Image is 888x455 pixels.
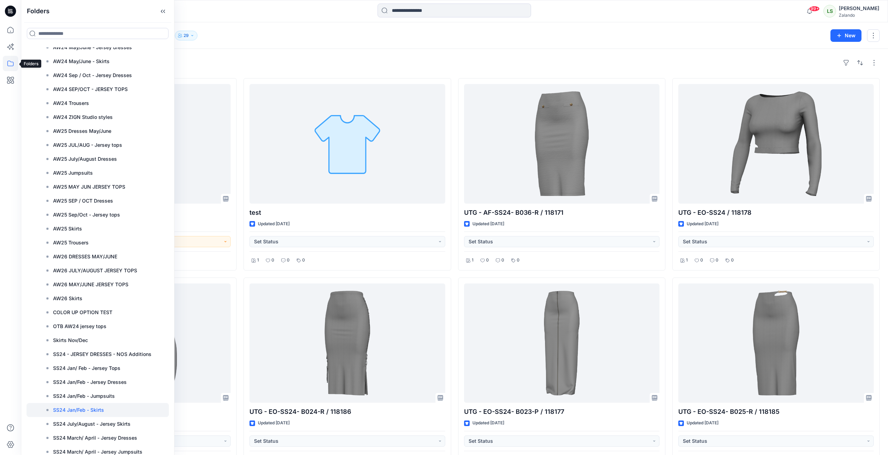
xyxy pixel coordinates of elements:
[53,350,151,358] p: SS24 - JERSEY DRESSES - NOS Additions
[53,127,111,135] p: AW25 Dresses May/June
[53,225,82,233] p: AW25 Skirts
[175,31,197,40] button: 29
[258,419,290,427] p: Updated [DATE]
[823,5,836,17] div: LS
[53,141,122,149] p: AW25 JUL/AUG - Jersey tops
[687,419,718,427] p: Updated [DATE]
[687,220,718,228] p: Updated [DATE]
[830,29,861,42] button: New
[686,257,688,264] p: 1
[53,57,110,66] p: AW24 May/June - Skirts
[271,257,274,264] p: 0
[287,257,290,264] p: 0
[486,257,489,264] p: 0
[678,208,874,218] p: UTG - EO-SS24 / 118178
[53,266,137,275] p: AW26 JULY/AUGUST JERSEY TOPS
[472,419,504,427] p: Updated [DATE]
[53,113,113,121] p: AW24 ZIGN Studio styles
[472,220,504,228] p: Updated [DATE]
[53,183,125,191] p: AW25 MAY JUN JERSEY TOPS
[678,407,874,417] p: UTG - EO-SS24- B025-R / 118185
[53,211,120,219] p: AW25 Sep/Oct - Jersey tops
[809,6,820,12] span: 99+
[517,257,520,264] p: 0
[53,169,93,177] p: AW25 Jumpsuits
[53,252,117,261] p: AW26 DRESSES MAY/JUNE
[501,257,504,264] p: 0
[53,85,128,93] p: AW24 SEP/OCT - JERSEY TOPS
[472,257,473,264] p: 1
[249,84,445,204] a: test
[53,99,89,107] p: AW24 Trousers
[839,13,879,18] div: Zalando
[464,84,659,204] a: UTG - AF-SS24- B036-R / 118171
[678,283,874,403] a: UTG - EO-SS24- B025-R / 118185
[716,257,718,264] p: 0
[249,407,445,417] p: UTG - EO-SS24- B024-R / 118186
[53,420,130,428] p: SS24 July/August - Jersey Skirts
[53,406,104,414] p: SS24 Jan/Feb - Skirts
[53,322,106,331] p: OTB AW24 jersey tops
[53,197,113,205] p: AW25 SEP / OCT Dresses
[53,434,137,442] p: SS24 March/ April - Jersey Dresses
[249,208,445,218] p: test
[731,257,734,264] p: 0
[53,308,112,317] p: COLOR UP OPTION TEST
[53,364,120,372] p: SS24 Jan/ Feb - Jersey Tops
[53,155,117,163] p: AW25 July/August Dresses
[464,208,659,218] p: UTG - AF-SS24- B036-R / 118171
[302,257,305,264] p: 0
[257,257,259,264] p: 1
[53,280,128,289] p: AW26 MAY/JUNE JERSEY TOPS
[53,378,127,386] p: SS24 Jan/Feb - Jersey Dresses
[678,84,874,204] a: UTG - EO-SS24 / 118178
[464,283,659,403] a: UTG - EO-SS24- B023-P / 118177
[249,283,445,403] a: UTG - EO-SS24- B024-R / 118186
[464,407,659,417] p: UTG - EO-SS24- B023-P / 118177
[184,32,189,39] p: 29
[839,4,879,13] div: [PERSON_NAME]
[53,392,115,400] p: SS24 Jan/Feb - Jumpsuits
[53,238,89,247] p: AW25 Trousers
[700,257,703,264] p: 0
[53,71,132,79] p: AW24 Sep / Oct - Jersey Dresses
[53,336,88,344] p: Skirts Nov/Dec
[53,294,82,303] p: AW26 Skirts
[258,220,290,228] p: Updated [DATE]
[53,43,132,52] p: AW24 May/June - Jersey dresses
